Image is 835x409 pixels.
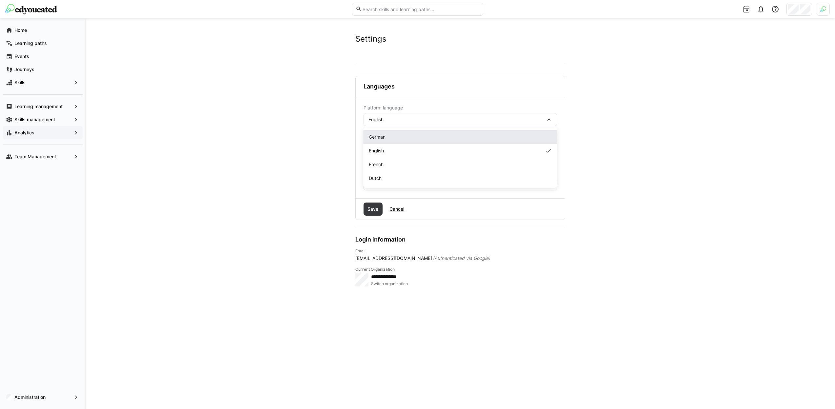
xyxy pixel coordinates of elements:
span: English [369,147,384,154]
button: Cancel [385,203,408,216]
span: Switch organization [371,281,409,286]
h4: Current Organization [355,267,565,272]
button: Save [364,203,383,216]
h3: Languages [364,83,395,90]
span: Platform language [364,105,403,110]
h2: Settings [355,34,565,44]
h3: Login information [355,236,406,243]
span: (Authenticated via Google) [433,255,490,262]
span: English [368,116,384,123]
span: Save [366,206,379,212]
span: French [369,161,384,168]
span: German [369,134,386,140]
span: [EMAIL_ADDRESS][DOMAIN_NAME] [355,255,432,262]
input: Search skills and learning paths… [362,6,479,12]
span: Dutch [369,175,382,182]
h4: Email [355,248,565,254]
span: Cancel [388,206,405,212]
